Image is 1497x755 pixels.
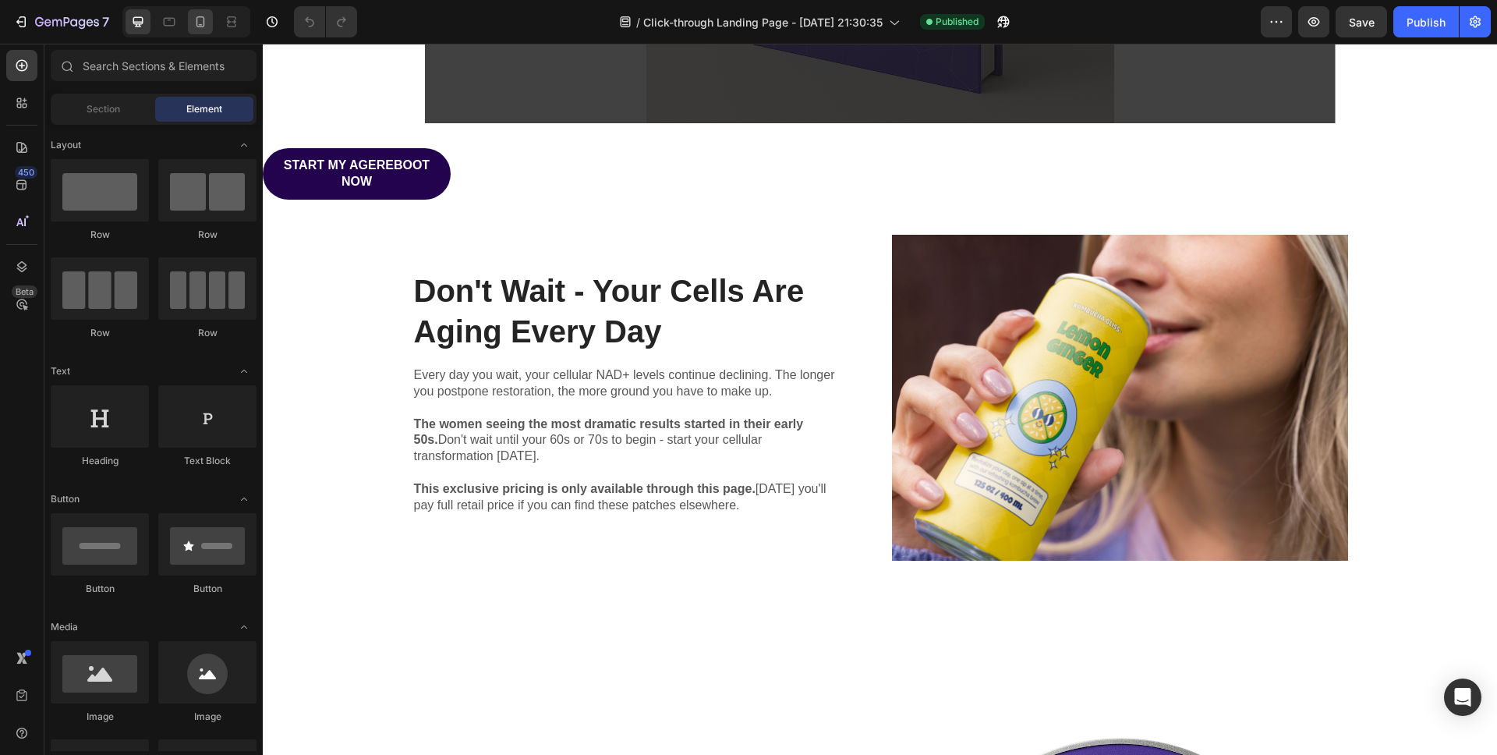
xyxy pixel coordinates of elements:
[158,326,257,340] div: Row
[1407,14,1446,30] div: Publish
[6,6,116,37] button: 7
[12,285,37,298] div: Beta
[263,44,1497,755] iframe: Design area
[294,6,357,37] div: Undo/Redo
[643,14,883,30] span: Click-through Landing Page - [DATE] 21:30:35
[158,582,257,596] div: Button
[51,364,70,378] span: Text
[1393,6,1459,37] button: Publish
[51,492,80,506] span: Button
[51,710,149,724] div: Image
[1444,679,1481,716] div: Open Intercom Messenger
[51,454,149,468] div: Heading
[15,166,37,179] div: 450
[629,191,1085,518] img: gempages_570282855607829728-8d668e2e-fb6f-44ed-b1b2-58562ac067ef.png
[636,14,640,30] span: /
[51,582,149,596] div: Button
[1349,16,1375,29] span: Save
[51,620,78,634] span: Media
[232,487,257,512] span: Toggle open
[158,710,257,724] div: Image
[51,228,149,242] div: Row
[1336,6,1387,37] button: Save
[158,454,257,468] div: Text Block
[158,228,257,242] div: Row
[87,102,120,116] span: Section
[232,359,257,384] span: Toggle open
[51,326,149,340] div: Row
[51,50,257,81] input: Search Sections & Elements
[102,12,109,31] p: 7
[232,133,257,158] span: Toggle open
[232,615,257,640] span: Toggle open
[51,138,81,152] span: Layout
[936,15,979,29] span: Published
[186,102,222,116] span: Element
